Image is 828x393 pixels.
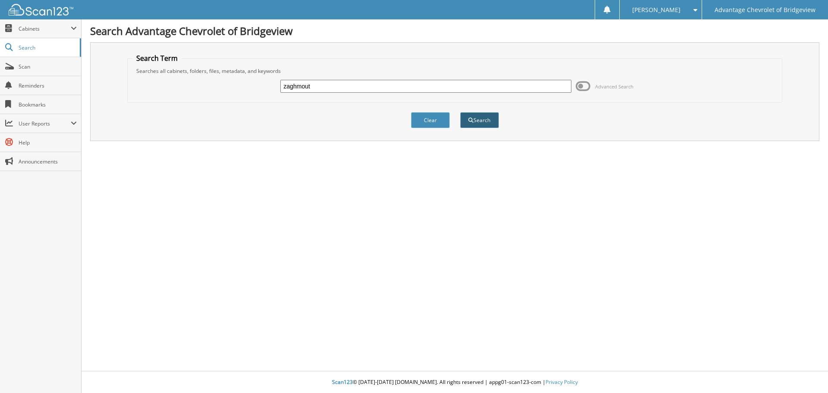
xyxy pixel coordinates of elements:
[632,7,681,13] span: [PERSON_NAME]
[82,372,828,393] div: © [DATE]-[DATE] [DOMAIN_NAME]. All rights reserved | appg01-scan123-com |
[90,24,819,38] h1: Search Advantage Chevrolet of Bridgeview
[19,120,71,127] span: User Reports
[132,67,778,75] div: Searches all cabinets, folders, files, metadata, and keywords
[132,53,182,63] legend: Search Term
[460,112,499,128] button: Search
[19,63,77,70] span: Scan
[785,352,828,393] iframe: Chat Widget
[595,83,634,90] span: Advanced Search
[411,112,450,128] button: Clear
[19,101,77,108] span: Bookmarks
[19,139,77,146] span: Help
[546,378,578,386] a: Privacy Policy
[19,158,77,165] span: Announcements
[715,7,815,13] span: Advantage Chevrolet of Bridgeview
[19,25,71,32] span: Cabinets
[9,4,73,16] img: scan123-logo-white.svg
[19,82,77,89] span: Reminders
[19,44,75,51] span: Search
[332,378,353,386] span: Scan123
